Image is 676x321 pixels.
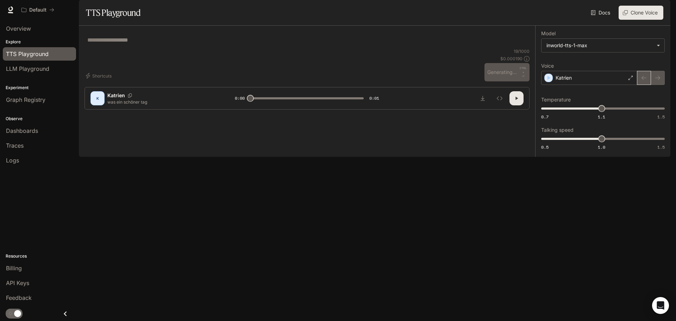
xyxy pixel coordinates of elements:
p: Model [541,31,556,36]
span: 0.5 [541,144,549,150]
p: Talking speed [541,128,574,132]
span: 1.5 [657,114,665,120]
button: Inspect [493,91,507,105]
p: was ein schöner tag [107,99,218,105]
a: Docs [589,6,613,20]
span: 0:00 [235,95,245,102]
span: 1.5 [657,144,665,150]
p: 19 / 1000 [514,48,530,54]
p: Default [29,7,46,13]
div: K [92,93,103,104]
p: Katrien [556,74,572,81]
button: Shortcuts [84,70,114,81]
button: Download audio [476,91,490,105]
div: inworld-tts-1-max [546,42,653,49]
span: 0:01 [369,95,379,102]
button: Copy Voice ID [125,93,135,98]
p: Temperature [541,97,571,102]
span: 1.0 [598,144,605,150]
button: All workspaces [18,3,57,17]
span: 0.7 [541,114,549,120]
p: $ 0.000190 [500,56,522,62]
button: Clone Voice [619,6,663,20]
div: Open Intercom Messenger [652,297,669,314]
h1: TTS Playground [86,6,140,20]
p: Voice [541,63,554,68]
div: inworld-tts-1-max [542,39,664,52]
p: Katrien [107,92,125,99]
span: 1.1 [598,114,605,120]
